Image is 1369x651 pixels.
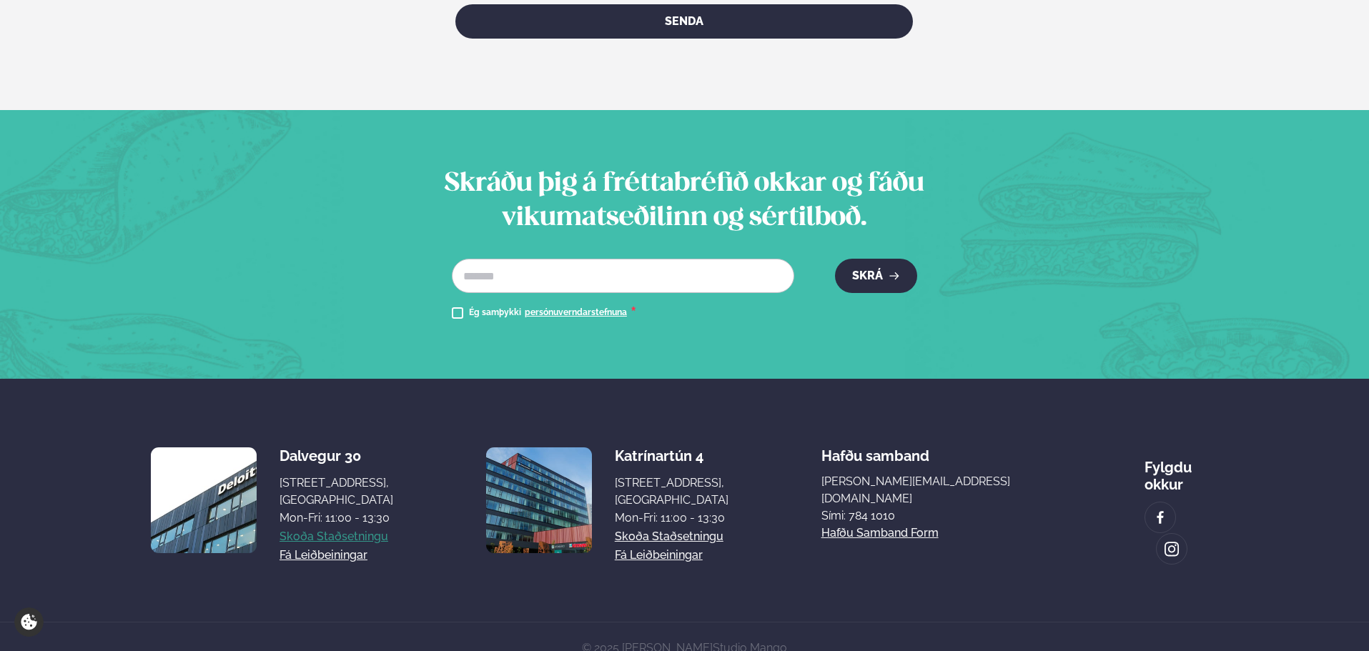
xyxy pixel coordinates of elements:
[280,447,393,464] div: Dalvegur 30
[486,447,592,553] img: image alt
[1164,541,1180,557] img: image alt
[455,4,913,39] button: Senda
[1145,502,1175,532] a: image alt
[821,507,1052,525] p: Sími: 784 1010
[615,547,703,564] a: Fá leiðbeiningar
[821,473,1052,507] a: [PERSON_NAME][EMAIL_ADDRESS][DOMAIN_NAME]
[280,528,388,545] a: Skoða staðsetningu
[469,304,636,322] div: Ég samþykki
[615,528,723,545] a: Skoða staðsetningu
[280,547,367,564] a: Fá leiðbeiningar
[280,510,393,527] div: Mon-Fri: 11:00 - 13:30
[1157,534,1187,564] a: image alt
[1145,447,1218,493] div: Fylgdu okkur
[615,510,728,527] div: Mon-Fri: 11:00 - 13:30
[615,447,728,464] div: Katrínartún 4
[151,447,257,553] img: image alt
[14,607,44,637] a: Cookie settings
[280,474,393,509] div: [STREET_ADDRESS], [GEOGRAPHIC_DATA]
[835,259,917,293] button: Skrá
[615,474,728,509] div: [STREET_ADDRESS], [GEOGRAPHIC_DATA]
[821,525,939,542] a: Hafðu samband form
[403,167,966,236] h2: Skráðu þig á fréttabréfið okkar og fáðu vikumatseðilinn og sértilboð.
[525,307,627,319] a: persónuverndarstefnuna
[1152,510,1168,526] img: image alt
[821,436,929,464] span: Hafðu samband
